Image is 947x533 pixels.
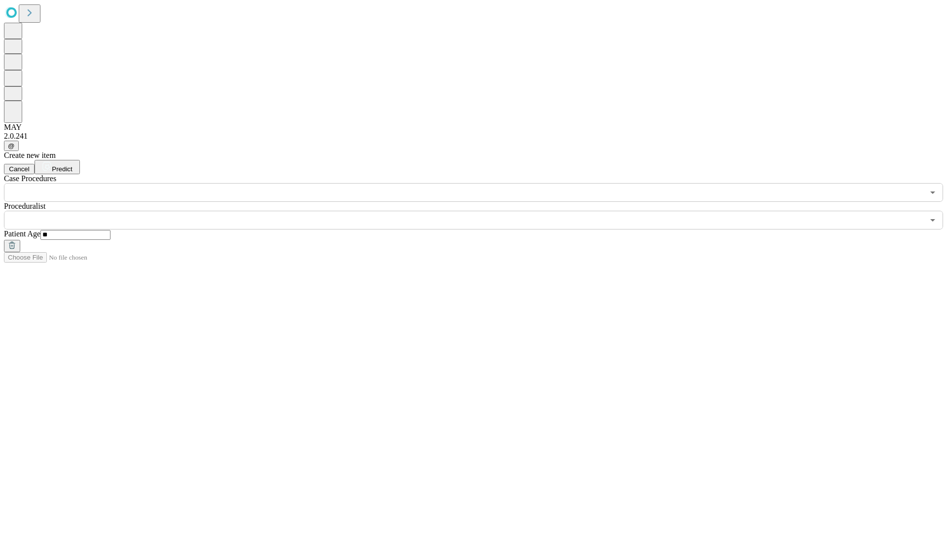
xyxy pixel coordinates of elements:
span: Cancel [9,165,30,173]
button: Predict [35,160,80,174]
div: MAY [4,123,943,132]
button: Open [926,186,940,199]
span: Create new item [4,151,56,159]
span: Scheduled Procedure [4,174,56,183]
button: @ [4,141,19,151]
div: 2.0.241 [4,132,943,141]
button: Open [926,213,940,227]
span: Predict [52,165,72,173]
span: Patient Age [4,229,40,238]
span: @ [8,142,15,150]
button: Cancel [4,164,35,174]
span: Proceduralist [4,202,45,210]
